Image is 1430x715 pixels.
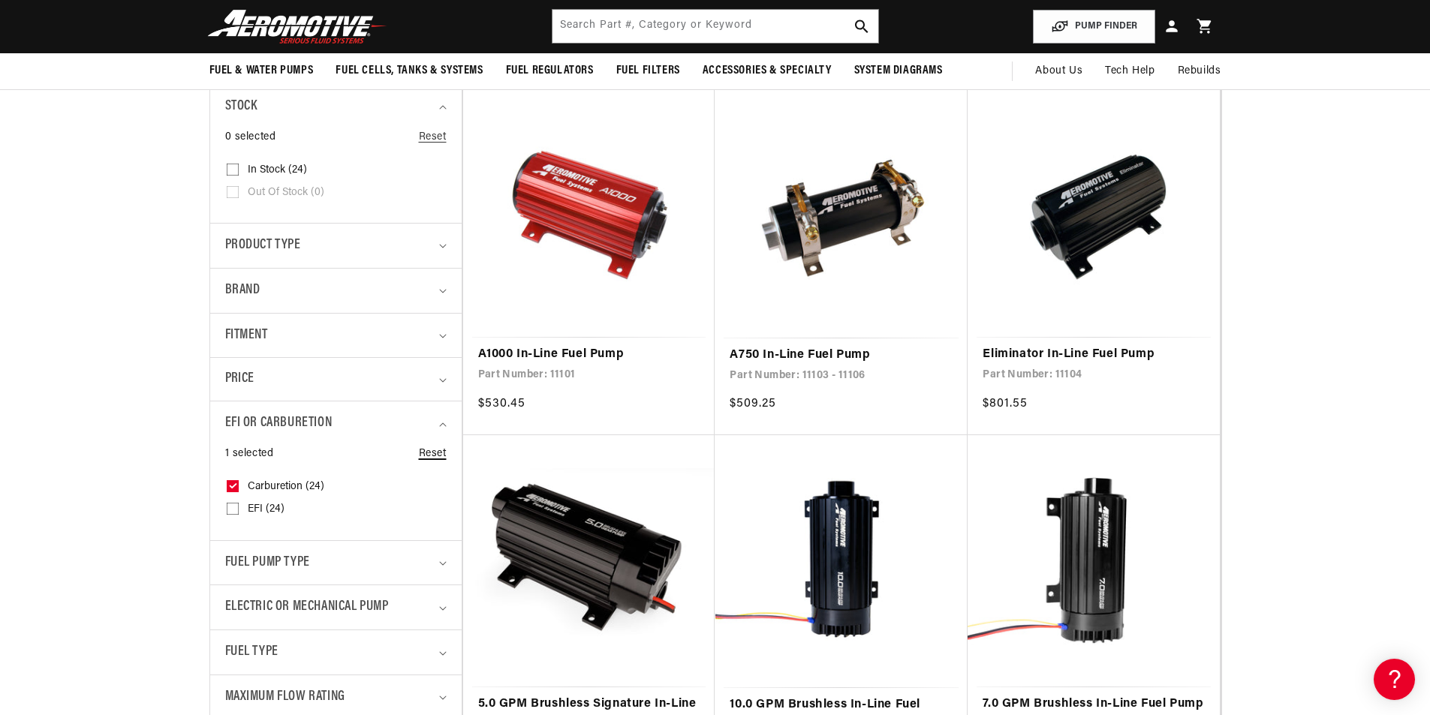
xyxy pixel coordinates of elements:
[225,369,254,389] span: Price
[225,413,333,434] span: EFI or Carburetion
[1033,10,1155,44] button: PUMP FINDER
[419,446,447,462] a: Reset
[552,10,878,43] input: Search by Part Number, Category or Keyword
[15,307,285,330] a: Brushless Fuel Pumps
[248,503,284,516] span: EFI (24)
[225,325,268,347] span: Fitment
[225,686,345,708] span: Maximum Flow Rating
[1105,63,1155,80] span: Tech Help
[15,213,285,236] a: Carbureted Fuel Pumps
[203,9,391,44] img: Aeromotive
[225,280,260,302] span: Brand
[15,260,285,283] a: EFI Fuel Pumps
[225,541,447,585] summary: Fuel Pump Type (0 selected)
[225,224,447,268] summary: Product type (0 selected)
[983,345,1205,365] a: Eliminator In-Line Fuel Pump
[1024,53,1094,89] a: About Us
[225,314,447,358] summary: Fitment (0 selected)
[225,596,389,618] span: Electric or Mechanical Pump
[324,53,494,89] summary: Fuel Cells, Tanks & Systems
[495,53,605,89] summary: Fuel Regulators
[703,63,832,79] span: Accessories & Specialty
[730,346,953,365] a: A750 In-Line Fuel Pump
[616,63,680,79] span: Fuel Filters
[854,63,943,79] span: System Diagrams
[225,85,447,129] summary: Stock (0 selected)
[225,235,301,257] span: Product type
[506,63,594,79] span: Fuel Regulators
[198,53,325,89] summary: Fuel & Water Pumps
[15,104,285,119] div: General
[248,164,307,177] span: In stock (24)
[336,63,483,79] span: Fuel Cells, Tanks & Systems
[15,283,285,306] a: 340 Stealth Fuel Pumps
[1094,53,1166,89] summary: Tech Help
[225,401,447,446] summary: EFI or Carburetion (1 selected)
[225,96,257,118] span: Stock
[845,10,878,43] button: search button
[225,630,447,674] summary: Fuel Type (0 selected)
[206,432,289,446] a: POWERED BY ENCHANT
[225,129,276,146] span: 0 selected
[248,480,324,494] span: Carburetion (24)
[225,552,310,574] span: Fuel Pump Type
[843,53,954,89] summary: System Diagrams
[1035,65,1082,77] span: About Us
[15,401,285,428] button: Contact Us
[15,128,285,151] a: Getting Started
[15,236,285,260] a: Carbureted Regulators
[15,190,285,213] a: EFI Regulators
[225,585,447,629] summary: Electric or Mechanical Pump (0 selected)
[209,63,314,79] span: Fuel & Water Pumps
[1167,53,1233,89] summary: Rebuilds
[419,129,447,146] a: Reset
[1178,63,1221,80] span: Rebuilds
[15,166,285,180] div: Frequently Asked Questions
[248,186,324,200] span: Out of stock (0)
[225,446,274,462] span: 1 selected
[605,53,691,89] summary: Fuel Filters
[225,269,447,313] summary: Brand (0 selected)
[225,358,447,401] summary: Price
[478,345,700,365] a: A1000 In-Line Fuel Pump
[691,53,843,89] summary: Accessories & Specialty
[225,641,278,663] span: Fuel Type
